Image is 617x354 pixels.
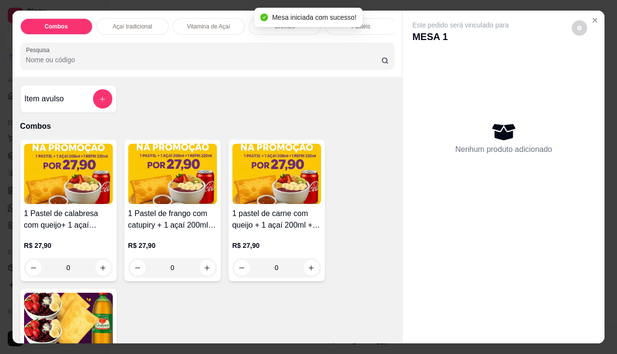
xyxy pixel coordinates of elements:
label: Pesquisa [26,46,53,54]
button: add-separate-item [93,89,112,109]
p: Cremes [275,23,295,30]
img: product-image [24,144,113,204]
h4: 1 Pastel de frango com catupiry + 1 açaí 200ml + 1 refri lata 220ml [128,208,217,231]
h4: 1 Pastel de calabresa com queijo+ 1 açaí 200ml+ 1 refri lata 220ml [24,208,113,231]
span: Mesa iniciada com sucesso! [272,14,356,21]
img: product-image [232,144,321,204]
p: Açaí tradicional [113,23,152,30]
button: decrease-product-quantity [572,20,587,36]
button: Close [587,13,603,28]
p: Este pedido será vinculado para [412,20,509,30]
p: Combos [45,23,68,30]
h4: Item avulso [25,93,64,105]
p: MESA 1 [412,30,509,43]
p: Vitamina de Açaí [187,23,230,30]
img: product-image [128,144,217,204]
p: Combos [20,121,395,132]
p: Pastéis [351,23,370,30]
img: product-image [24,293,113,353]
span: check-circle [260,14,268,21]
p: R$ 27,90 [128,241,217,250]
p: Nenhum produto adicionado [455,144,552,155]
p: R$ 27,90 [24,241,113,250]
h4: 1 pastel de carne com queijo + 1 açaí 200ml + 1 refri lata 220ml [232,208,321,231]
input: Pesquisa [26,55,381,65]
p: R$ 27,90 [232,241,321,250]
